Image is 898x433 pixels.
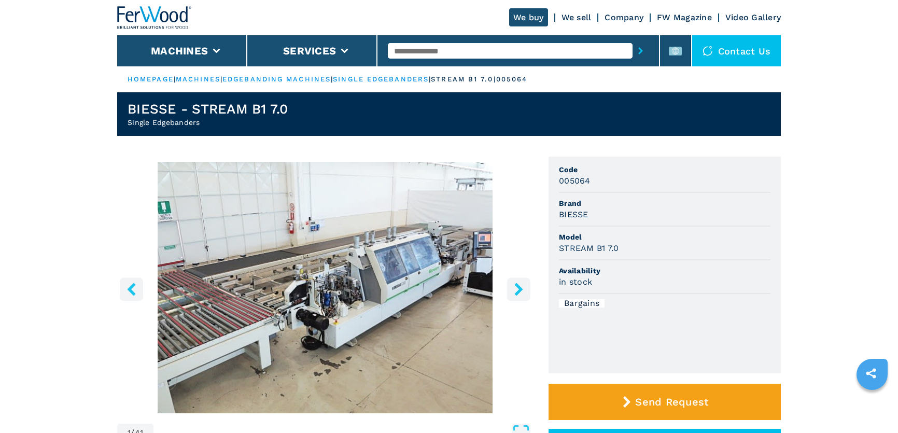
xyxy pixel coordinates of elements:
[220,75,222,83] span: |
[559,276,592,288] h3: in stock
[559,164,770,175] span: Code
[496,75,528,84] p: 005064
[507,277,530,301] button: right-button
[128,117,288,128] h2: Single Edgebanders
[128,101,288,117] h1: BIESSE - STREAM B1 7.0
[117,162,533,413] img: Single Edgebanders BIESSE STREAM B1 7.0
[174,75,176,83] span: |
[559,175,591,187] h3: 005064
[635,396,708,408] span: Send Request
[117,162,533,413] div: Go to Slide 1
[703,46,713,56] img: Contact us
[222,75,331,83] a: edgebanding machines
[692,35,781,66] div: Contact us
[559,299,605,308] div: Bargains
[559,266,770,276] span: Availability
[559,198,770,208] span: Brand
[429,75,431,83] span: |
[633,39,649,63] button: submit-button
[509,8,548,26] a: We buy
[283,45,336,57] button: Services
[854,386,890,425] iframe: Chat
[562,12,592,22] a: We sell
[176,75,220,83] a: machines
[559,242,619,254] h3: STREAM B1 7.0
[117,6,192,29] img: Ferwood
[431,75,496,84] p: stream b1 7.0 |
[858,360,884,386] a: sharethis
[549,384,781,420] button: Send Request
[331,75,333,83] span: |
[725,12,781,22] a: Video Gallery
[559,208,588,220] h3: BIESSE
[559,232,770,242] span: Model
[657,12,712,22] a: FW Magazine
[333,75,429,83] a: single edgebanders
[128,75,174,83] a: HOMEPAGE
[605,12,643,22] a: Company
[151,45,208,57] button: Machines
[120,277,143,301] button: left-button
